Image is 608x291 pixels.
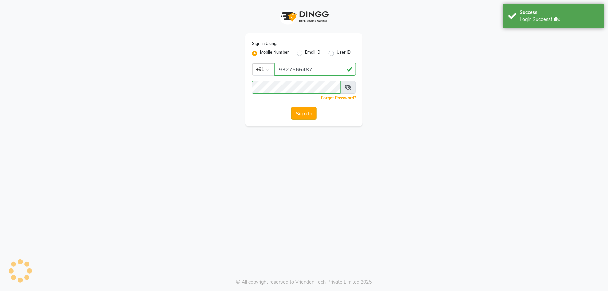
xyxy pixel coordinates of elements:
button: Sign In [291,107,317,120]
label: User ID [337,49,351,57]
div: Login Successfully. [520,16,599,23]
input: Username [252,81,341,94]
a: Forgot Password? [321,95,356,100]
label: Email ID [305,49,320,57]
label: Sign In Using: [252,41,277,47]
img: logo1.svg [277,7,331,27]
input: Username [274,63,356,76]
label: Mobile Number [260,49,289,57]
div: Success [520,9,599,16]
